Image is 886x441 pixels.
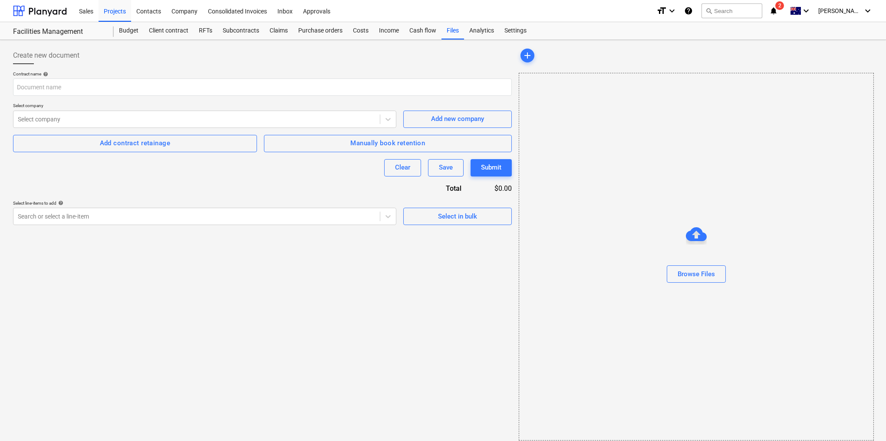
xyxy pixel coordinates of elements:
div: Manually book retention [350,137,425,149]
span: search [705,7,712,14]
div: Select in bulk [438,211,477,222]
i: keyboard_arrow_down [667,6,677,16]
a: Costs [348,22,374,39]
iframe: Chat Widget [843,399,886,441]
span: help [56,200,63,206]
button: Manually book retention [264,135,512,152]
span: Create new document [13,50,79,61]
button: Search [702,3,762,18]
input: Document name [13,78,512,96]
span: add [522,50,533,61]
div: Browse Files [678,268,715,280]
i: keyboard_arrow_down [863,6,873,16]
a: Files [441,22,464,39]
span: [PERSON_NAME] [818,7,862,14]
button: Add new company [403,111,512,128]
a: Claims [264,22,293,39]
a: Purchase orders [293,22,348,39]
div: Save [439,162,453,173]
button: Submit [471,159,512,176]
button: Select in bulk [403,208,512,225]
div: $0.00 [475,183,512,193]
a: Cash flow [404,22,441,39]
button: Browse Files [667,265,726,283]
div: Total [399,183,475,193]
p: Select company [13,103,396,110]
a: Analytics [464,22,499,39]
i: keyboard_arrow_down [801,6,811,16]
div: Add contract retainage [100,137,170,149]
a: Budget [114,22,144,39]
button: Clear [384,159,421,176]
div: Facilities Management [13,27,103,36]
a: Subcontracts [217,22,264,39]
a: Settings [499,22,532,39]
a: Income [374,22,404,39]
span: 2 [775,1,784,10]
div: Clear [395,162,410,173]
div: Add new company [431,113,484,124]
button: Add contract retainage [13,135,257,152]
a: Client contract [144,22,194,39]
div: Contract name [13,71,512,77]
button: Save [428,159,464,176]
i: format_size [656,6,667,16]
a: RFTs [194,22,217,39]
div: Submit [481,162,501,173]
div: Select line-items to add [13,200,396,206]
span: help [41,72,48,77]
i: Knowledge base [684,6,693,16]
i: notifications [769,6,778,16]
div: Browse Files [519,73,874,441]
